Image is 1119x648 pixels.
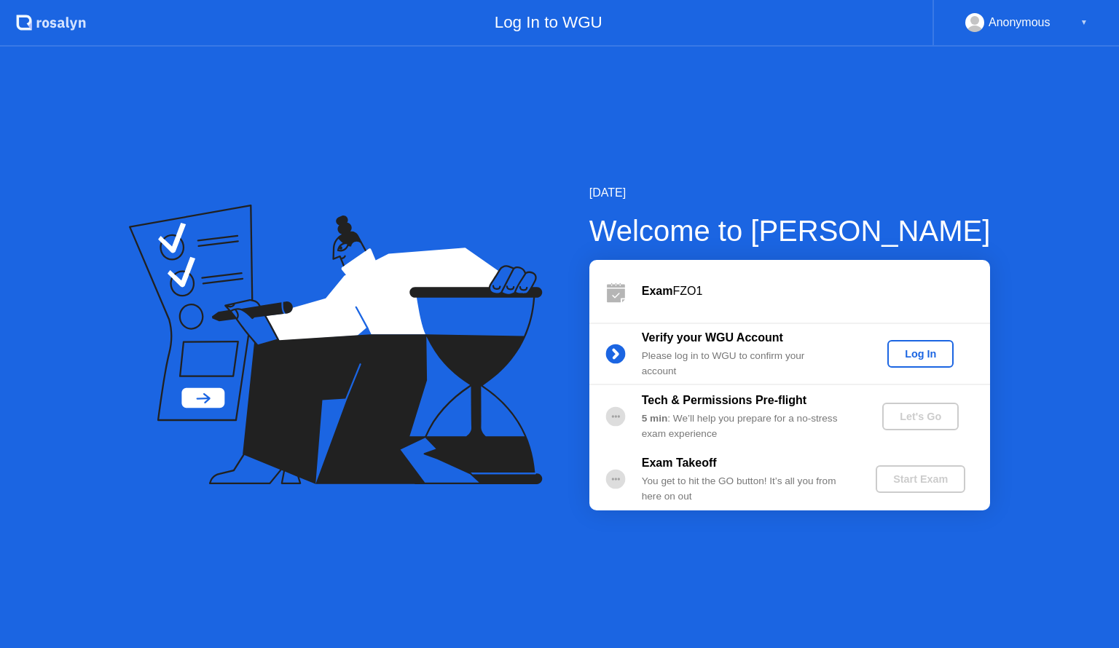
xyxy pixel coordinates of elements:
div: Start Exam [882,473,959,485]
div: Log In [893,348,948,360]
div: Welcome to [PERSON_NAME] [589,209,991,253]
button: Log In [887,340,954,368]
div: Let's Go [888,411,953,422]
b: 5 min [642,413,668,424]
div: FZO1 [642,282,990,300]
div: [DATE] [589,184,991,202]
div: Anonymous [989,13,1051,32]
b: Exam [642,285,673,297]
b: Exam Takeoff [642,457,717,469]
div: You get to hit the GO button! It’s all you from here on out [642,474,852,504]
button: Let's Go [882,403,959,430]
div: Please log in to WGU to confirm your account [642,349,852,379]
button: Start Exam [876,465,965,493]
b: Tech & Permissions Pre-flight [642,394,806,406]
b: Verify your WGU Account [642,331,783,344]
div: : We’ll help you prepare for a no-stress exam experience [642,411,852,441]
div: ▼ [1080,13,1088,32]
